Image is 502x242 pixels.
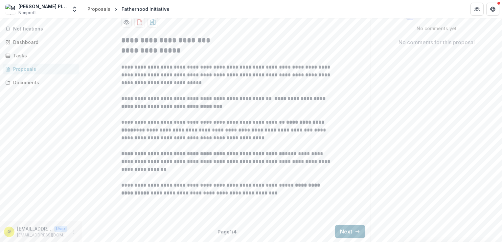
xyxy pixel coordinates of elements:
[17,225,51,232] p: [EMAIL_ADDRESS][DOMAIN_NAME]
[13,66,74,72] div: Proposals
[122,6,170,12] div: Fatherhood Initiative
[54,226,67,232] p: User
[5,4,16,14] img: Madonna Place, Inc.
[70,3,79,16] button: Open entity switcher
[13,39,74,46] div: Dashboard
[18,3,67,10] div: [PERSON_NAME] Place, Inc.
[486,3,499,16] button: Get Help
[121,17,132,28] button: Preview a0ca772b-31ba-40f6-b3d3-05a6a2ee6125-0.pdf
[148,17,158,28] button: download-proposal
[3,77,79,88] a: Documents
[399,38,475,46] p: No comments for this proposal
[217,228,237,235] p: Page 1 / 4
[3,37,79,48] a: Dashboard
[87,6,110,12] div: Proposals
[85,4,113,14] a: Proposals
[18,10,37,16] span: Nonprofit
[134,17,145,28] button: download-proposal
[470,3,484,16] button: Partners
[3,24,79,34] button: Notifications
[3,50,79,61] a: Tasks
[13,26,77,32] span: Notifications
[8,230,11,234] div: grants@madonnaplace.org
[335,225,365,238] button: Next
[376,25,497,32] p: No comments yet
[13,52,74,59] div: Tasks
[3,64,79,74] a: Proposals
[70,228,78,236] button: More
[17,232,67,238] p: [EMAIL_ADDRESS][DOMAIN_NAME]
[13,79,74,86] div: Documents
[85,4,172,14] nav: breadcrumb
